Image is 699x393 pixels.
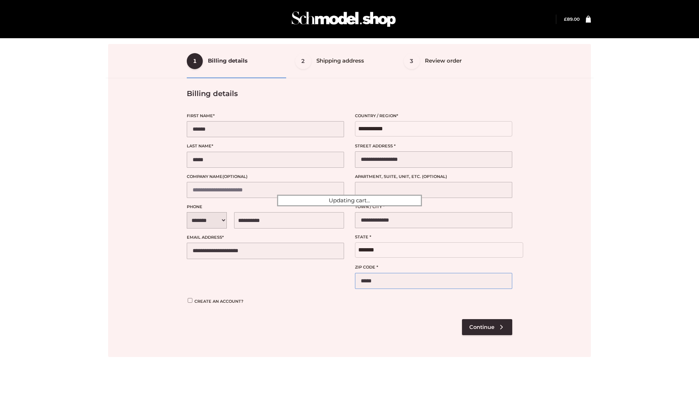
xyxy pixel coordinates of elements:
span: £ [564,16,567,22]
div: Updating cart... [277,195,422,206]
bdi: 89.00 [564,16,580,22]
img: Schmodel Admin 964 [289,5,398,33]
a: £89.00 [564,16,580,22]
